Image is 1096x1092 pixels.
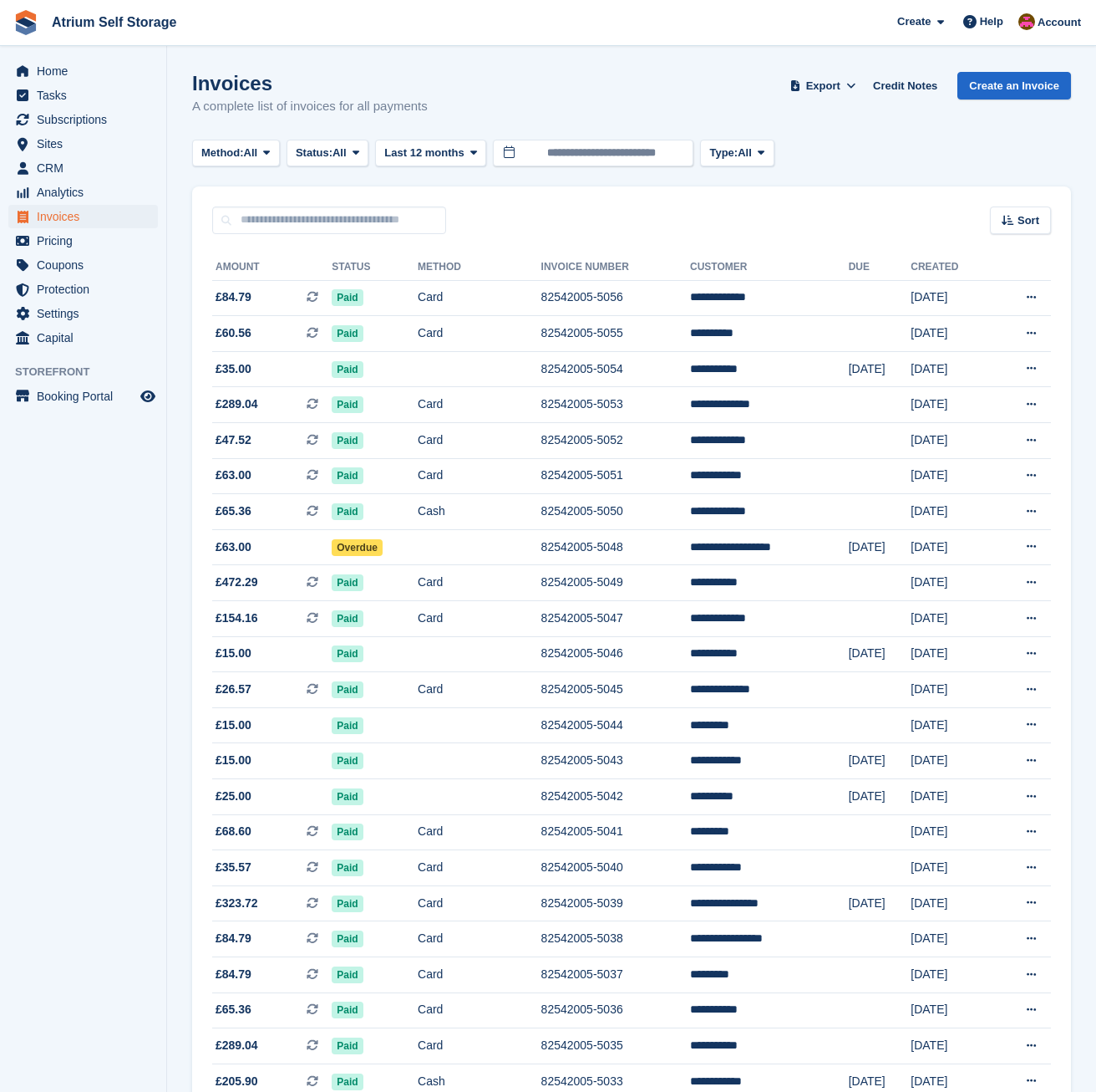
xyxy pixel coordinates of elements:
td: Card [418,921,541,957]
a: menu [8,108,158,131]
td: [DATE] [911,565,992,601]
span: Protection [37,278,137,301]
a: menu [8,84,158,107]
td: [DATE] [911,601,992,637]
span: Paid [332,860,363,876]
td: [DATE] [911,458,992,494]
span: Analytics [37,181,137,204]
span: £63.00 [216,467,251,484]
span: £35.00 [216,360,251,378]
span: CRM [37,156,137,180]
span: Create [897,13,931,30]
th: Method [418,254,541,281]
td: 82542005-5046 [541,636,690,672]
span: £15.00 [216,752,251,769]
td: Card [418,850,541,886]
button: Last 12 months [375,140,486,167]
span: Tasks [37,84,137,107]
td: [DATE] [911,494,992,530]
span: Paid [332,289,363,306]
span: Overdue [332,539,383,556]
span: £47.52 [216,431,251,449]
span: Sites [37,132,137,156]
span: £60.56 [216,324,251,342]
td: 82542005-5055 [541,316,690,352]
td: 82542005-5054 [541,351,690,387]
img: stora-icon-8386f47178a22dfd0bd8f6a31ec36ba5ce8667c1dd55bd0f319d3a0aa187defe.svg [13,10,38,35]
td: Card [418,316,541,352]
td: [DATE] [911,351,992,387]
a: menu [8,181,158,204]
td: [DATE] [911,280,992,316]
span: Paid [332,1074,363,1090]
p: A complete list of invoices for all payments [192,97,428,116]
span: £289.04 [216,395,258,413]
span: Paid [332,610,363,627]
td: [DATE] [911,316,992,352]
span: Invoices [37,205,137,228]
td: Card [418,1028,541,1064]
th: Amount [212,254,332,281]
span: Paid [332,361,363,378]
span: Paid [332,717,363,734]
span: Paid [332,396,363,413]
td: 82542005-5042 [541,779,690,815]
td: [DATE] [911,992,992,1028]
span: Paid [332,788,363,805]
span: £205.90 [216,1073,258,1090]
span: £25.00 [216,788,251,805]
span: Paid [332,896,363,912]
td: 82542005-5043 [541,743,690,779]
button: Status: All [287,140,368,167]
span: Paid [332,824,363,840]
span: Export [806,78,840,94]
th: Created [911,254,992,281]
span: Help [980,13,1003,30]
span: Subscriptions [37,108,137,131]
td: 82542005-5048 [541,529,690,565]
a: menu [8,302,158,325]
td: Card [418,814,541,850]
a: menu [8,253,158,277]
td: [DATE] [911,743,992,779]
span: Paid [332,1038,363,1054]
td: 82542005-5041 [541,814,690,850]
td: [DATE] [911,957,992,992]
span: Sort [1017,212,1039,229]
td: [DATE] [911,885,992,921]
span: £15.00 [216,717,251,734]
span: All [738,145,752,161]
span: Status: [296,145,332,161]
span: £15.00 [216,645,251,662]
th: Status [332,254,418,281]
button: Export [786,72,860,100]
td: 82542005-5049 [541,565,690,601]
span: Type: [709,145,738,161]
span: All [332,145,347,161]
span: Paid [332,931,363,947]
span: Paid [332,681,363,698]
span: Paid [332,753,363,769]
span: Paid [332,325,363,342]
td: 82542005-5053 [541,387,690,423]
span: Paid [332,432,363,449]
a: menu [8,59,158,83]
td: [DATE] [849,779,911,815]
span: All [244,145,258,161]
td: [DATE] [911,387,992,423]
a: Create an Invoice [957,72,1071,100]
td: [DATE] [911,707,992,743]
span: £68.60 [216,823,251,840]
span: Coupons [37,253,137,277]
td: [DATE] [849,885,911,921]
td: Card [418,565,541,601]
a: Preview store [138,386,158,406]
span: Settings [37,302,137,325]
td: [DATE] [911,672,992,708]
span: £63.00 [216,538,251,556]
span: Paid [332,1002,363,1018]
td: 82542005-5039 [541,885,690,921]
td: [DATE] [911,814,992,850]
td: 82542005-5047 [541,601,690,637]
span: Paid [332,467,363,484]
